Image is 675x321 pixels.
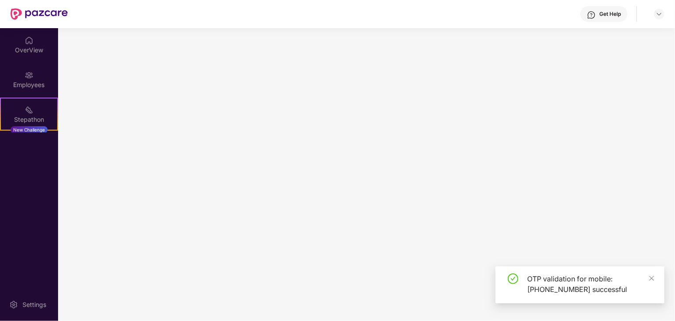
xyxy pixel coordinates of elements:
[599,11,621,18] div: Get Help
[25,71,33,80] img: svg+xml;base64,PHN2ZyBpZD0iRW1wbG95ZWVzIiB4bWxucz0iaHR0cDovL3d3dy53My5vcmcvMjAwMC9zdmciIHdpZHRoPS...
[587,11,596,19] img: svg+xml;base64,PHN2ZyBpZD0iSGVscC0zMngzMiIgeG1sbnM9Imh0dHA6Ly93d3cudzMub3JnLzIwMDAvc3ZnIiB3aWR0aD...
[649,275,655,281] span: close
[1,115,57,124] div: Stepathon
[656,11,663,18] img: svg+xml;base64,PHN2ZyBpZD0iRHJvcGRvd24tMzJ4MzIiIHhtbG5zPSJodHRwOi8vd3d3LnczLm9yZy8yMDAwL3N2ZyIgd2...
[25,106,33,114] img: svg+xml;base64,PHN2ZyB4bWxucz0iaHR0cDovL3d3dy53My5vcmcvMjAwMC9zdmciIHdpZHRoPSIyMSIgaGVpZ2h0PSIyMC...
[508,274,518,284] span: check-circle
[11,8,68,20] img: New Pazcare Logo
[9,300,18,309] img: svg+xml;base64,PHN2ZyBpZD0iU2V0dGluZy0yMHgyMCIgeG1sbnM9Imh0dHA6Ly93d3cudzMub3JnLzIwMDAvc3ZnIiB3aW...
[527,274,654,295] div: OTP validation for mobile: [PHONE_NUMBER] successful
[11,126,48,133] div: New Challenge
[25,36,33,45] img: svg+xml;base64,PHN2ZyBpZD0iSG9tZSIgeG1sbnM9Imh0dHA6Ly93d3cudzMub3JnLzIwMDAvc3ZnIiB3aWR0aD0iMjAiIG...
[20,300,49,309] div: Settings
